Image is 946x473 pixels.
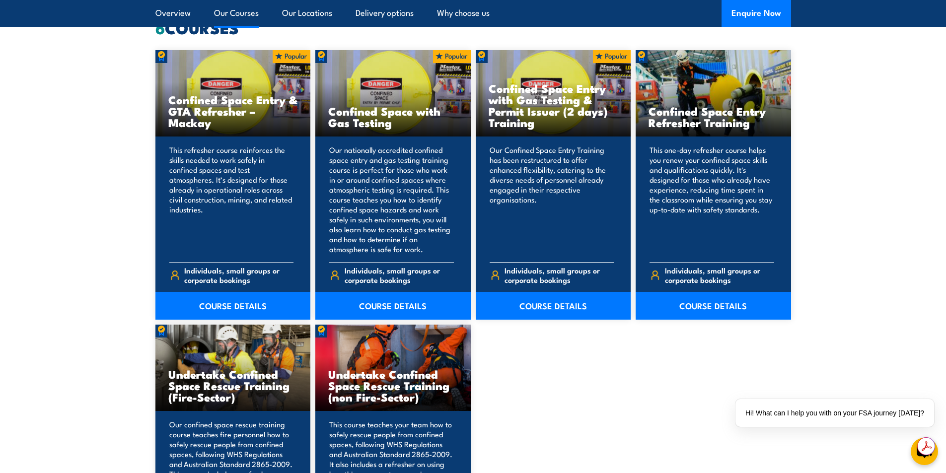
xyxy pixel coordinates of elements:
[155,15,165,40] strong: 6
[168,94,298,128] h3: Confined Space Entry & GTA Refresher – Mackay
[476,292,631,320] a: COURSE DETAILS
[345,266,454,284] span: Individuals, small groups or corporate bookings
[650,145,774,254] p: This one-day refresher course helps you renew your confined space skills and qualifications quick...
[155,292,311,320] a: COURSE DETAILS
[329,145,454,254] p: Our nationally accredited confined space entry and gas testing training course is perfect for tho...
[328,368,458,403] h3: Undertake Confined Space Rescue Training (non Fire-Sector)
[315,292,471,320] a: COURSE DETAILS
[489,82,618,128] h3: Confined Space Entry with Gas Testing & Permit Issuer (2 days) Training
[636,292,791,320] a: COURSE DETAILS
[155,20,791,34] h2: COURSES
[184,266,293,284] span: Individuals, small groups or corporate bookings
[911,438,938,465] button: chat-button
[649,105,778,128] h3: Confined Space Entry Refresher Training
[169,145,294,254] p: This refresher course reinforces the skills needed to work safely in confined spaces and test atm...
[168,368,298,403] h3: Undertake Confined Space Rescue Training (Fire-Sector)
[665,266,774,284] span: Individuals, small groups or corporate bookings
[505,266,614,284] span: Individuals, small groups or corporate bookings
[735,399,934,427] div: Hi! What can I help you with on your FSA journey [DATE]?
[490,145,614,254] p: Our Confined Space Entry Training has been restructured to offer enhanced flexibility, catering t...
[328,105,458,128] h3: Confined Space with Gas Testing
